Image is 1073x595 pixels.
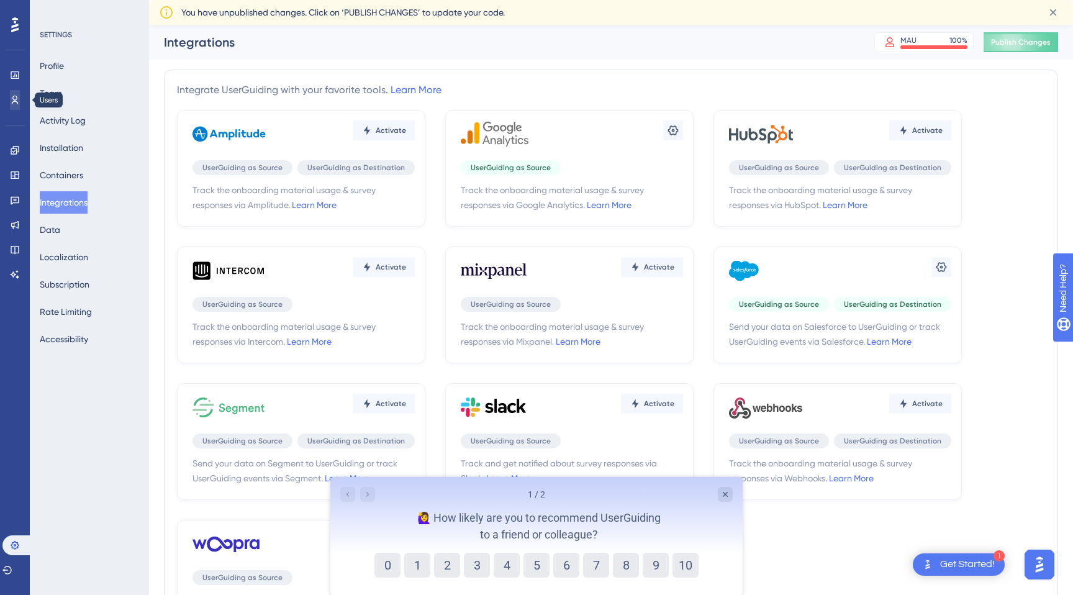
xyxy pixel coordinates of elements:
[40,82,62,104] button: Team
[192,183,415,212] span: Track the onboarding material usage & survey responses via Amplitude.
[844,163,941,173] span: UserGuiding as Destination
[40,109,86,132] button: Activity Log
[307,436,405,446] span: UserGuiding as Destination
[292,200,337,210] a: Learn More
[949,35,967,45] div: 100 %
[913,553,1005,576] div: Open Get Started! checklist, remaining modules: 1
[192,319,415,349] span: Track the onboarding material usage & survey responses via Intercom.
[40,328,88,350] button: Accessibility
[644,399,674,409] span: Activate
[40,301,92,323] button: Rate Limiting
[844,299,941,309] span: UserGuiding as Destination
[40,246,88,268] button: Localization
[376,262,406,272] span: Activate
[471,299,551,309] span: UserGuiding as Source
[471,436,551,446] span: UserGuiding as Source
[40,273,89,296] button: Subscription
[40,137,83,159] button: Installation
[376,399,406,409] span: Activate
[644,262,674,272] span: Activate
[739,299,819,309] span: UserGuiding as Source
[621,257,683,277] button: Activate
[29,3,78,18] span: Need Help?
[40,164,83,186] button: Containers
[556,337,600,347] a: Learn More
[912,399,943,409] span: Activate
[461,319,683,349] span: Track the onboarding material usage & survey responses via Mixpanel.
[739,436,819,446] span: UserGuiding as Source
[912,125,943,135] span: Activate
[994,550,1005,561] div: 1
[621,394,683,414] button: Activate
[940,558,995,571] div: Get Started!
[202,299,283,309] span: UserGuiding as Source
[353,120,415,140] button: Activate
[202,436,283,446] span: UserGuiding as Source
[330,477,743,595] iframe: UserGuiding Survey
[40,219,60,241] button: Data
[984,32,1058,52] button: Publish Changes
[471,163,551,173] span: UserGuiding as Source
[202,163,283,173] span: UserGuiding as Source
[920,557,935,572] img: launcher-image-alternative-text
[325,473,369,483] a: Learn More
[829,473,874,483] a: Learn More
[353,394,415,414] button: Activate
[353,257,415,277] button: Activate
[376,125,406,135] span: Activate
[177,83,441,98] div: Integrate UserGuiding with your favorite tools.
[587,200,632,210] a: Learn More
[889,120,951,140] button: Activate
[739,163,819,173] span: UserGuiding as Source
[729,183,951,212] span: Track the onboarding material usage & survey responses via HubSpot.
[202,573,283,583] span: UserGuiding as Source
[287,337,332,347] a: Learn More
[164,34,843,51] div: Integrations
[889,394,951,414] button: Activate
[867,337,912,347] a: Learn More
[181,5,505,20] span: You have unpublished changes. Click on ‘PUBLISH CHANGES’ to update your code.
[729,319,951,349] span: Send your data on Salesforce to UserGuiding or track UserGuiding events via Salesforce.
[486,473,531,483] a: Learn More
[307,163,405,173] span: UserGuiding as Destination
[844,436,941,446] span: UserGuiding as Destination
[1021,546,1058,583] iframe: UserGuiding AI Assistant Launcher
[40,55,64,77] button: Profile
[192,456,415,486] span: Send your data on Segment to UserGuiding or track UserGuiding events via Segment.
[900,35,917,45] div: MAU
[391,84,441,96] a: Learn More
[461,183,683,212] span: Track the onboarding material usage & survey responses via Google Analytics.
[40,191,88,214] button: Integrations
[991,37,1051,47] span: Publish Changes
[729,456,951,486] span: Track the onboarding material usage & survey responses via Webhooks.
[823,200,867,210] a: Learn More
[461,456,683,486] span: Track and get notified about survey responses via Slack.
[40,30,140,40] div: SETTINGS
